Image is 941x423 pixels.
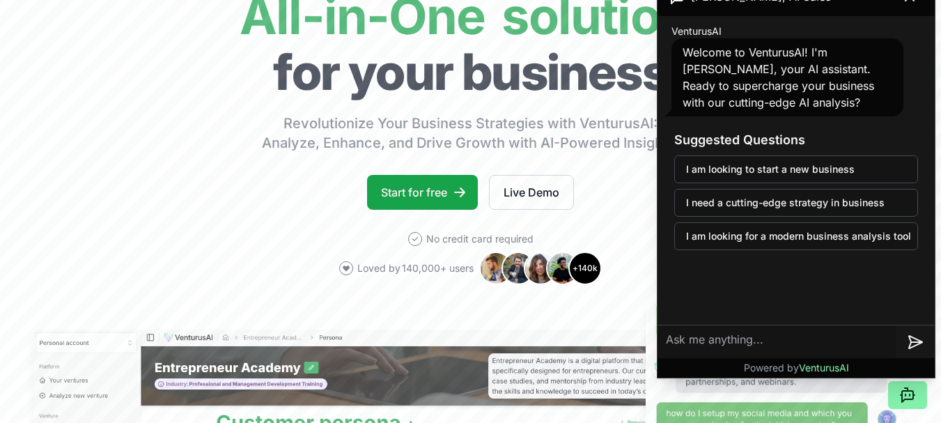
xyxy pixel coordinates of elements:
[744,361,849,375] p: Powered by
[367,175,478,210] a: Start for free
[671,24,722,38] span: VenturusAI
[674,130,918,150] h3: Suggested Questions
[524,252,557,285] img: Avatar 3
[501,252,535,285] img: Avatar 2
[799,362,849,374] span: VenturusAI
[674,155,918,183] button: I am looking to start a new business
[546,252,580,285] img: Avatar 4
[674,189,918,217] button: I need a cutting-edge strategy in business
[683,45,874,109] span: Welcome to VenturusAI! I'm [PERSON_NAME], your AI assistant. Ready to supercharge your business w...
[479,252,513,285] img: Avatar 1
[674,222,918,250] button: I am looking for a modern business analysis tool
[489,175,574,210] a: Live Demo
